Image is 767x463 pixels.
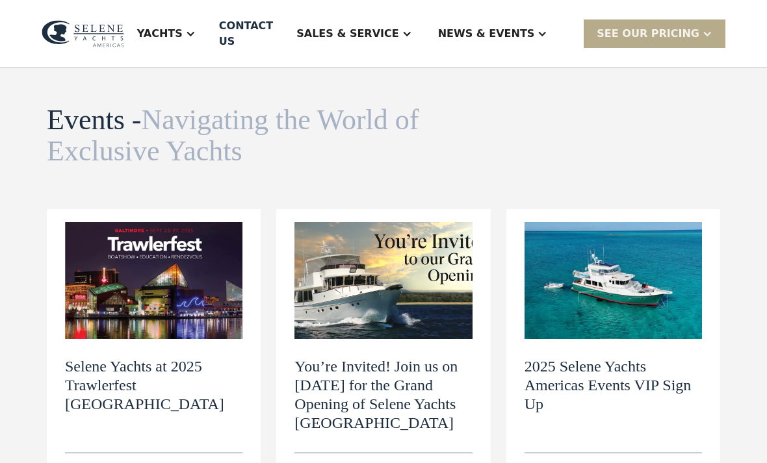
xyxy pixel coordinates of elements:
div: SEE Our Pricing [584,19,725,47]
h2: Selene Yachts at 2025 Trawlerfest [GEOGRAPHIC_DATA] [65,357,242,413]
div: Yachts [124,8,209,60]
div: News & EVENTS [425,8,561,60]
span: Navigating the World of Exclusive Yachts [47,104,419,167]
div: Sales & Service [296,26,398,42]
img: logo [42,20,124,47]
div: SEE Our Pricing [597,26,699,42]
h2: You’re Invited! Join us on [DATE] for the Grand Opening of Selene Yachts [GEOGRAPHIC_DATA] [294,357,472,432]
h1: Events - [47,105,422,168]
div: Sales & Service [283,8,424,60]
div: News & EVENTS [438,26,535,42]
div: Yachts [137,26,183,42]
div: Contact US [219,18,273,49]
h2: 2025 Selene Yachts Americas Events VIP Sign Up [525,357,702,413]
